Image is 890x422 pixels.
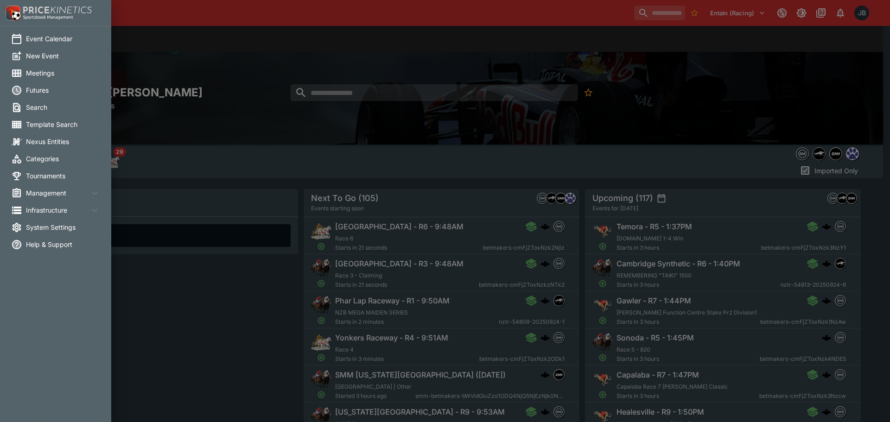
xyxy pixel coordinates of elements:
[26,188,89,198] span: Management
[26,154,100,164] span: Categories
[23,6,92,13] img: PriceKinetics
[3,4,21,22] img: PriceKinetics Logo
[26,171,100,181] span: Tournaments
[26,102,100,112] span: Search
[26,222,100,232] span: System Settings
[23,15,73,19] img: Sportsbook Management
[26,68,100,78] span: Meetings
[26,34,100,44] span: Event Calendar
[26,205,89,215] span: Infrastructure
[26,51,100,61] span: New Event
[26,137,100,146] span: Nexus Entities
[26,85,100,95] span: Futures
[26,120,100,129] span: Template Search
[26,239,100,249] span: Help & Support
